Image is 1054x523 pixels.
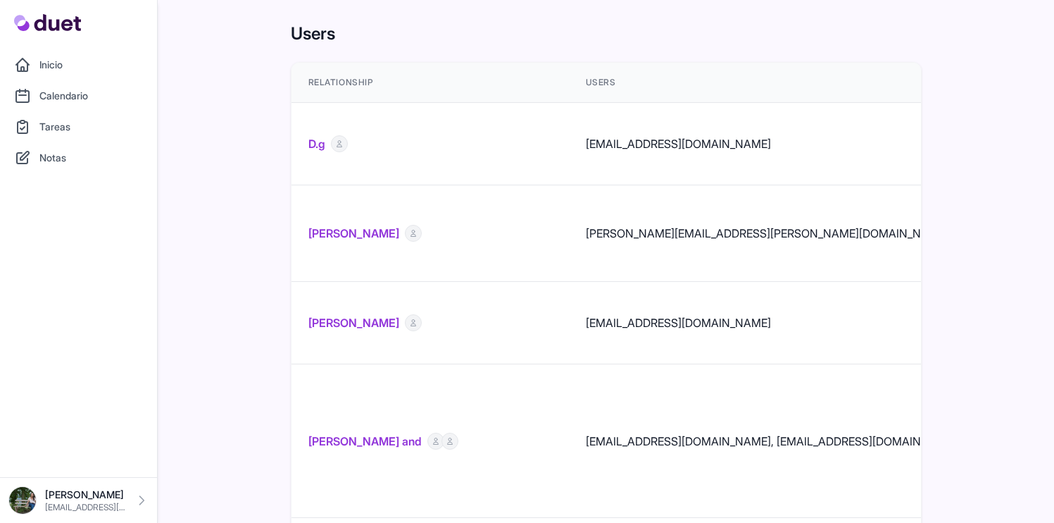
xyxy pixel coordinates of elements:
[8,144,149,172] a: Notas
[569,282,979,364] td: [EMAIL_ADDRESS][DOMAIN_NAME]
[8,486,37,515] img: DSC08576_Original.jpeg
[569,185,979,282] td: [PERSON_NAME][EMAIL_ADDRESS][PERSON_NAME][DOMAIN_NAME]
[8,486,149,515] a: [PERSON_NAME] [EMAIL_ADDRESS][DOMAIN_NAME]
[308,135,325,152] a: D.g
[291,23,922,45] h1: Users
[569,364,979,518] td: [EMAIL_ADDRESS][DOMAIN_NAME], [EMAIL_ADDRESS][DOMAIN_NAME]
[8,82,149,110] a: Calendario
[45,488,126,502] p: [PERSON_NAME]
[45,502,126,513] p: [EMAIL_ADDRESS][DOMAIN_NAME]
[308,225,399,242] a: [PERSON_NAME]
[569,63,979,103] th: Users
[569,103,979,185] td: [EMAIL_ADDRESS][DOMAIN_NAME]
[8,51,149,79] a: Inicio
[308,433,422,450] a: [PERSON_NAME] and
[308,314,399,331] a: [PERSON_NAME]
[291,63,569,103] th: Relationship
[8,113,149,141] a: Tareas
